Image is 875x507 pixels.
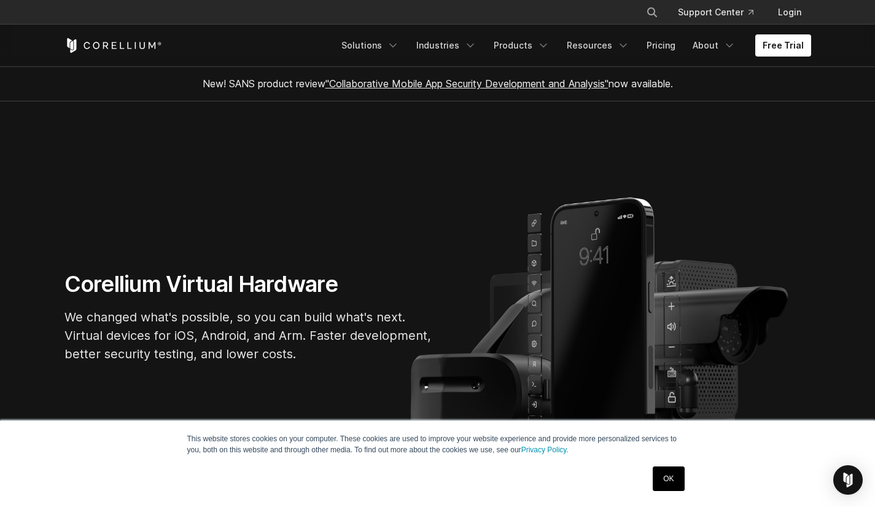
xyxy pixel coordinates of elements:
a: Support Center [668,1,763,23]
div: Navigation Menu [631,1,811,23]
a: Login [768,1,811,23]
a: "Collaborative Mobile App Security Development and Analysis" [325,77,609,90]
a: OK [653,466,684,491]
a: Pricing [639,34,683,57]
a: Resources [559,34,637,57]
button: Search [641,1,663,23]
div: Navigation Menu [334,34,811,57]
div: Open Intercom Messenger [833,465,863,495]
p: This website stores cookies on your computer. These cookies are used to improve your website expe... [187,433,688,455]
a: Corellium Home [64,38,162,53]
a: Privacy Policy. [521,446,569,454]
span: New! SANS product review now available. [203,77,673,90]
a: Free Trial [755,34,811,57]
h1: Corellium Virtual Hardware [64,270,433,298]
a: About [685,34,743,57]
p: We changed what's possible, so you can build what's next. Virtual devices for iOS, Android, and A... [64,308,433,363]
a: Solutions [334,34,406,57]
a: Industries [409,34,484,57]
a: Products [486,34,557,57]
